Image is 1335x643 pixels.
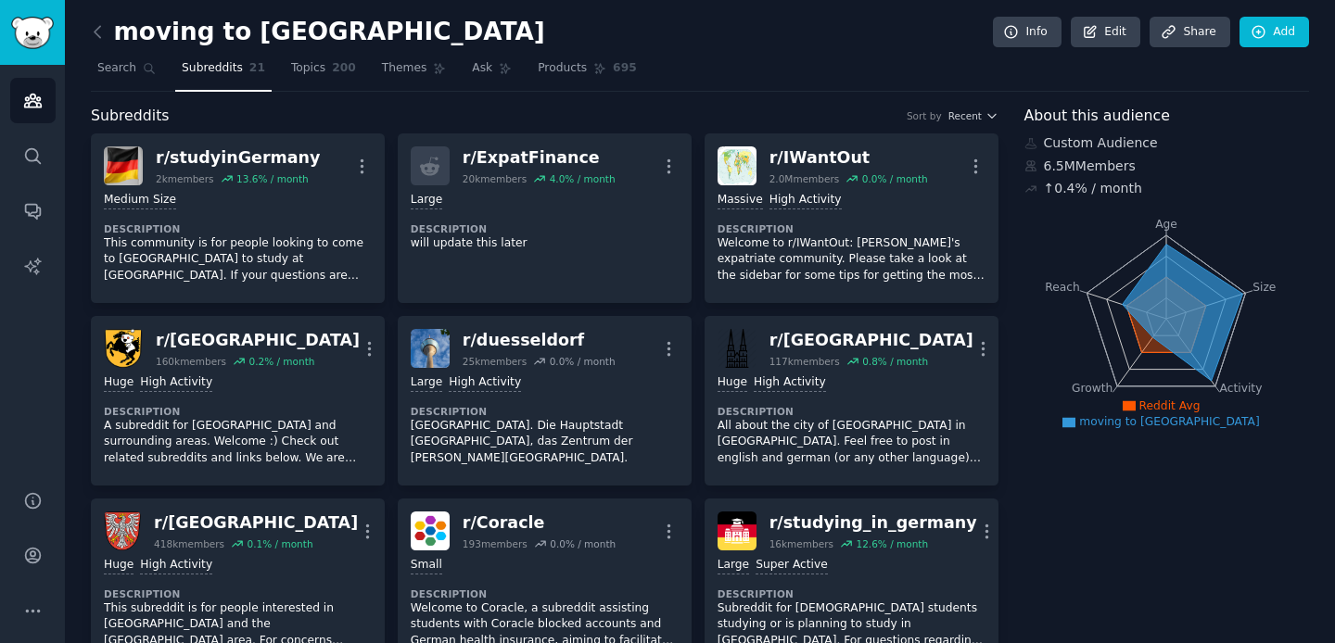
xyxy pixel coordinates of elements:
div: r/ ExpatFinance [463,146,616,170]
span: Reddit Avg [1139,399,1201,412]
div: Huge [104,374,133,392]
dt: Description [718,587,985,600]
a: r/ExpatFinance20kmembers4.0% / monthLargeDescriptionwill update this later [398,133,692,303]
span: Recent [948,109,982,122]
p: [GEOGRAPHIC_DATA]. Die Hauptstadt [GEOGRAPHIC_DATA], das Zentrum der [PERSON_NAME][GEOGRAPHIC_DATA]. [411,418,679,467]
span: 200 [332,60,356,77]
div: 6.5M Members [1024,157,1310,176]
div: 13.6 % / month [236,172,309,185]
a: Topics200 [285,54,362,92]
a: studyinGermanyr/studyinGermany2kmembers13.6% / monthMedium SizeDescriptionThis community is for p... [91,133,385,303]
div: 0.0 % / month [862,172,928,185]
div: r/ studyinGermany [156,146,320,170]
span: Products [538,60,587,77]
p: will update this later [411,235,679,252]
a: Ask [465,54,518,92]
div: r/ [GEOGRAPHIC_DATA] [154,511,358,535]
div: Huge [104,557,133,574]
div: ↑ 0.4 % / month [1044,179,1142,198]
a: duesseldorfr/duesseldorf25kmembers0.0% / monthLargeHigh ActivityDescription[GEOGRAPHIC_DATA]. Die... [398,316,692,485]
a: Edit [1071,17,1140,48]
h2: moving to [GEOGRAPHIC_DATA] [91,18,545,47]
div: 418k members [154,537,224,550]
div: 160k members [156,355,226,368]
dt: Description [411,222,679,235]
span: Themes [382,60,427,77]
div: 16k members [769,537,833,550]
button: Recent [948,109,998,122]
span: moving to [GEOGRAPHIC_DATA] [1079,415,1259,428]
div: Sort by [907,109,942,122]
div: 20k members [463,172,527,185]
div: Massive [718,192,763,209]
div: r/ IWantOut [769,146,928,170]
div: 117k members [769,355,840,368]
a: Products695 [531,54,642,92]
span: 21 [249,60,265,77]
a: Subreddits21 [175,54,272,92]
dt: Description [104,587,372,600]
div: 2.0M members [769,172,840,185]
a: IWantOutr/IWantOut2.0Mmembers0.0% / monthMassiveHigh ActivityDescriptionWelcome to r/IWantOut: [P... [705,133,998,303]
tspan: Age [1155,218,1177,231]
div: r/ duesseldorf [463,329,616,352]
div: 4.0 % / month [550,172,616,185]
a: stuttgartr/[GEOGRAPHIC_DATA]160kmembers0.2% / monthHugeHigh ActivityDescriptionA subreddit for [G... [91,316,385,485]
div: High Activity [140,374,212,392]
img: frankfurt [104,511,141,550]
div: 0.0 % / month [550,537,616,550]
a: Add [1240,17,1309,48]
div: 25k members [463,355,527,368]
div: Medium Size [104,192,176,209]
dt: Description [104,222,372,235]
p: This community is for people looking to come to [GEOGRAPHIC_DATA] to study at [GEOGRAPHIC_DATA]. ... [104,235,372,284]
div: 193 members [463,537,528,550]
tspan: Size [1252,280,1276,293]
img: Coracle [411,511,450,550]
div: Super Active [756,557,828,574]
div: Small [411,557,442,574]
tspan: Activity [1219,382,1262,395]
span: Subreddits [182,60,243,77]
span: 695 [613,60,637,77]
div: 0.8 % / month [862,355,928,368]
div: High Activity [449,374,521,392]
a: cologner/[GEOGRAPHIC_DATA]117kmembers0.8% / monthHugeHigh ActivityDescriptionAll about the city o... [705,316,998,485]
span: About this audience [1024,105,1170,128]
div: r/ Coracle [463,511,616,535]
div: Large [718,557,749,574]
p: A subreddit for [GEOGRAPHIC_DATA] and surrounding areas. Welcome :) Check out related subreddits ... [104,418,372,467]
dt: Description [718,222,985,235]
div: High Activity [140,557,212,574]
dt: Description [411,587,679,600]
p: Welcome to r/IWantOut: [PERSON_NAME]'s expatriate community. Please take a look at the sidebar fo... [718,235,985,284]
div: 0.0 % / month [550,355,616,368]
tspan: Reach [1045,280,1080,293]
span: Search [97,60,136,77]
a: Info [993,17,1062,48]
a: Share [1150,17,1229,48]
a: Search [91,54,162,92]
img: studying_in_germany [718,511,756,550]
p: All about the city of [GEOGRAPHIC_DATA] in [GEOGRAPHIC_DATA]. Feel free to post in english and ge... [718,418,985,467]
dt: Description [104,405,372,418]
div: 12.6 % / month [856,537,928,550]
div: r/ studying_in_germany [769,511,977,535]
img: GummySearch logo [11,17,54,49]
img: cologne [718,329,756,368]
div: Large [411,374,442,392]
dt: Description [411,405,679,418]
div: r/ [GEOGRAPHIC_DATA] [156,329,360,352]
div: 0.2 % / month [248,355,314,368]
span: Ask [472,60,492,77]
img: studyinGermany [104,146,143,185]
div: High Activity [754,374,826,392]
a: Themes [375,54,453,92]
img: stuttgart [104,329,143,368]
span: Topics [291,60,325,77]
img: IWantOut [718,146,756,185]
span: Subreddits [91,105,170,128]
div: r/ [GEOGRAPHIC_DATA] [769,329,973,352]
div: 2k members [156,172,214,185]
div: Large [411,192,442,209]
